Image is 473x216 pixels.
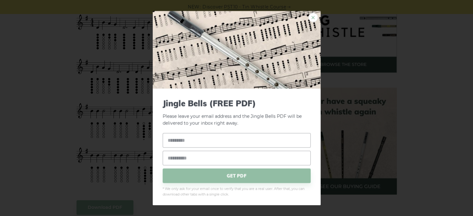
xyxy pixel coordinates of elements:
[308,13,318,22] a: ×
[163,99,311,108] span: Jingle Bells (FREE PDF)
[163,186,311,197] span: * We only ask for your email once to verify that you are a real user. After that, you can downloa...
[163,99,311,127] p: Please leave your email address and the Jingle Bells PDF will be delivered to your inbox right away.
[163,168,311,183] span: GET PDF
[153,11,321,89] img: Tin Whistle Tab Preview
